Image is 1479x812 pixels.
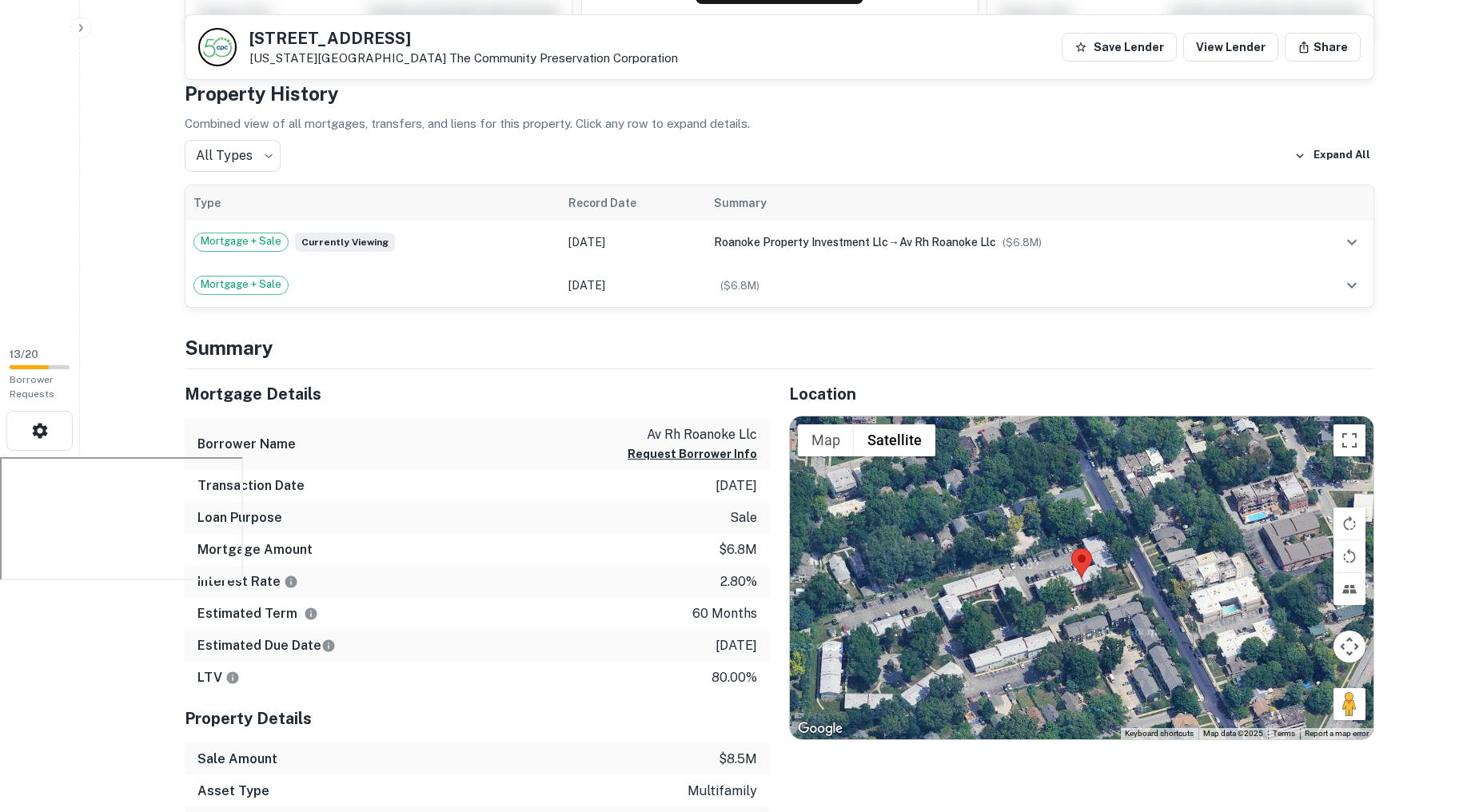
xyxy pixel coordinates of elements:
svg: Term is based on a standard schedule for this type of loan. [304,607,318,621]
h6: Asset Type [197,782,269,801]
p: Combined view of all mortgages, transfers, and liens for this property. Click any row to expand d... [185,114,1374,133]
a: The Community Preservation Corporation [449,51,678,65]
span: Mortgage + Sale [194,233,288,249]
span: ($ 6.8M ) [1003,237,1042,249]
span: ($ 6.8M ) [720,280,759,292]
span: Map data ©2025 [1203,729,1263,738]
td: [DATE] [560,221,705,264]
button: Expand All [1290,144,1374,168]
div: → [714,233,1291,251]
h4: Property History [185,79,1374,108]
p: 2.80% [720,572,757,591]
span: Currently viewing [295,233,395,252]
button: expand row [1338,272,1365,299]
h5: Mortgage Details [185,382,770,406]
p: 80.00% [712,668,757,687]
td: [DATE] [560,264,705,307]
th: Summary [706,185,1299,221]
h6: Transaction Date [197,476,305,496]
h6: Estimated Due Date [197,636,336,655]
span: Borrower Requests [10,374,54,400]
p: [US_STATE][GEOGRAPHIC_DATA] [249,51,678,66]
button: Show street map [798,424,854,456]
svg: Estimate is based on a standard schedule for this type of loan. [321,639,336,653]
h6: Interest Rate [197,572,298,591]
a: Report a map error [1305,729,1369,738]
button: Share [1285,33,1361,62]
button: Rotate map counterclockwise [1333,540,1365,572]
button: Show satellite imagery [854,424,935,456]
h4: Summary [185,333,1374,362]
p: 60 months [692,604,757,623]
h6: Sale Amount [197,750,277,769]
a: Terms (opens in new tab) [1273,729,1295,738]
p: $8.5m [719,750,757,769]
button: Toggle fullscreen view [1333,424,1365,456]
h6: Borrower Name [197,435,296,454]
h6: Mortgage Amount [197,540,313,559]
h5: Location [789,382,1374,406]
h6: LTV [197,668,240,687]
span: 13 / 20 [10,348,38,360]
button: Tilt map [1333,573,1365,605]
th: Type [185,185,560,221]
span: Mortgage + Sale [194,277,288,293]
h6: Estimated Term [197,604,318,623]
button: Request Borrower Info [628,444,757,464]
p: [DATE] [716,476,757,496]
button: expand row [1338,229,1365,256]
svg: The interest rates displayed on the website are for informational purposes only and may be report... [284,575,298,589]
p: [DATE] [716,636,757,655]
a: View Lender [1183,33,1278,62]
button: Save Lender [1062,33,1177,62]
button: Rotate map clockwise [1333,507,1365,539]
svg: LTVs displayed on the website are for informational purposes only and may be reported incorrectly... [225,671,240,685]
p: multifamily [688,782,757,801]
button: Drag Pegman onto the map to open Street View [1333,688,1365,720]
span: av rh roanoke llc [899,236,996,249]
th: Record Date [560,185,705,221]
h5: [STREET_ADDRESS] [249,30,678,46]
p: sale [730,508,757,527]
p: $6.8m [719,540,757,559]
a: Open this area in Google Maps (opens a new window) [794,718,847,739]
img: Google [794,718,847,739]
p: av rh roanoke llc [628,425,757,444]
iframe: Chat Widget [1399,684,1479,761]
button: Map camera controls [1333,631,1365,663]
button: Keyboard shortcuts [1125,728,1194,739]
div: All Types [185,140,281,172]
span: roanoke property investment llc [714,236,888,249]
h5: Property Details [185,707,770,730]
